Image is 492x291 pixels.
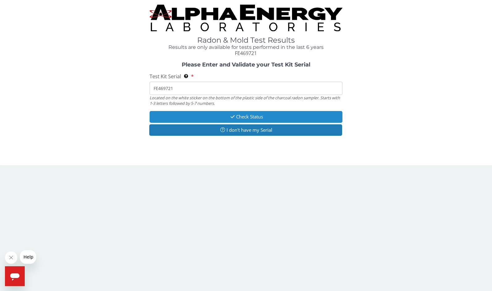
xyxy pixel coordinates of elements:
[150,111,343,122] button: Check Status
[150,36,343,44] h1: Radon & Mold Test Results
[182,61,310,68] strong: Please Enter and Validate your Test Kit Serial
[5,266,25,286] iframe: Button to launch messaging window
[5,251,17,264] iframe: Close message
[149,124,342,136] button: I don't have my Serial
[150,95,343,106] div: Located on the white sticker on the bottom of the plastic side of the charcoal radon sampler. Sta...
[150,73,181,80] span: Test Kit Serial
[20,250,36,264] iframe: Message from company
[235,50,257,57] span: FE469721
[150,45,343,50] h4: Results are only available for tests performed in the last 6 years
[150,5,343,31] img: TightCrop.jpg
